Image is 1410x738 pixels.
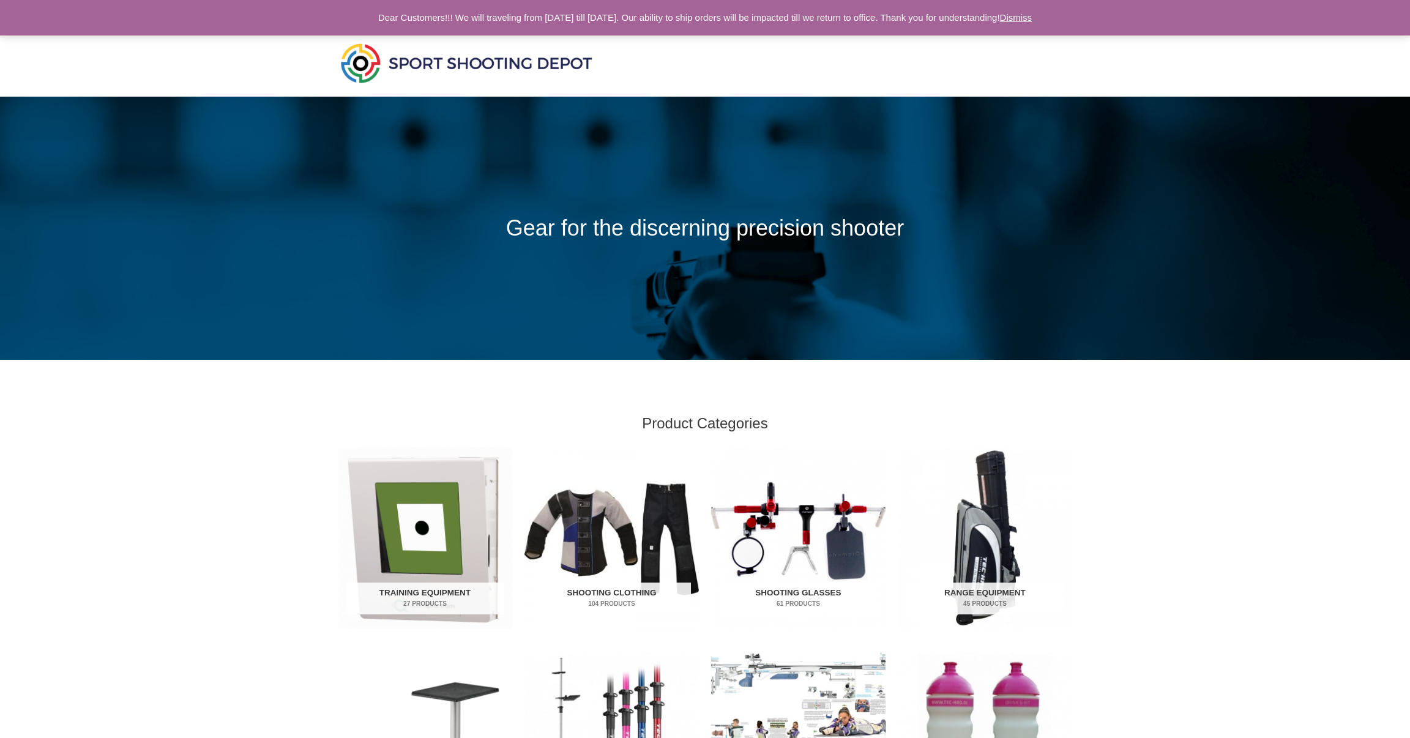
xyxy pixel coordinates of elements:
h2: Range Equipment [906,583,1064,614]
a: Visit product category Shooting Glasses [711,447,886,629]
a: Visit product category Training Equipment [338,447,512,629]
img: Shooting Glasses [711,447,886,629]
a: Visit product category Shooting Clothing [524,447,699,629]
h2: Shooting Glasses [720,583,878,614]
img: Training Equipment [338,447,512,629]
mark: 45 Products [906,599,1064,608]
mark: 61 Products [720,599,878,608]
h2: Training Equipment [346,583,504,614]
img: Range Equipment [898,447,1072,629]
img: Shooting Clothing [524,447,699,629]
a: Dismiss [1000,12,1032,23]
h2: Shooting Clothing [533,583,691,614]
mark: 104 Products [533,599,691,608]
h2: Product Categories [338,414,1072,433]
p: Gear for the discerning precision shooter [338,208,1072,249]
mark: 27 Products [346,599,504,608]
a: Visit product category Range Equipment [898,447,1072,629]
img: Sport Shooting Depot [338,40,595,86]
